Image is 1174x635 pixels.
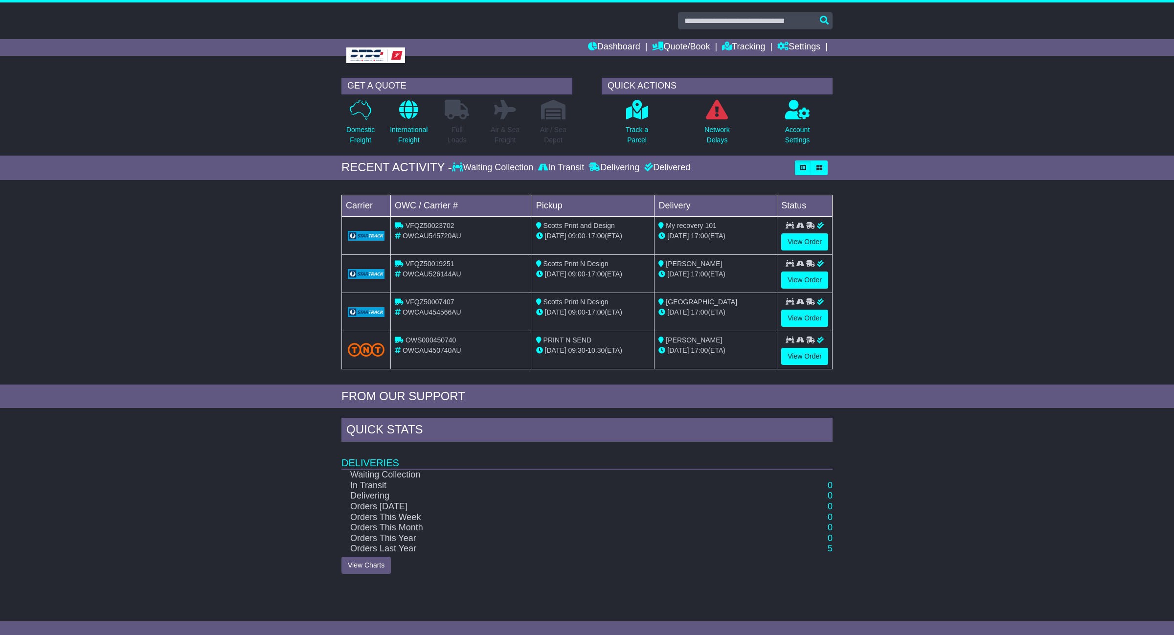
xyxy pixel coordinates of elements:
td: Pickup [532,195,655,216]
a: 0 [828,512,833,522]
span: Scotts Print and Design [543,222,615,229]
div: FROM OUR SUPPORT [341,389,833,404]
a: Settings [777,39,820,56]
a: View Charts [341,557,391,574]
td: OWC / Carrier # [391,195,532,216]
div: (ETA) [658,269,773,279]
span: [DATE] [545,308,566,316]
p: Full Loads [445,125,469,145]
div: RECENT ACTIVITY - [341,160,452,175]
a: AccountSettings [785,99,811,151]
a: 5 [828,544,833,553]
span: [DATE] [667,346,689,354]
a: Dashboard [588,39,640,56]
span: 17:00 [691,308,708,316]
span: Scotts Print N Design [543,298,609,306]
a: 0 [828,501,833,511]
p: Account Settings [785,125,810,145]
span: [PERSON_NAME] [666,260,722,268]
span: OWCAU450740AU [403,346,461,354]
a: 0 [828,522,833,532]
a: DomesticFreight [346,99,375,151]
div: QUICK ACTIONS [602,78,833,94]
span: [PERSON_NAME] [666,336,722,344]
td: Status [777,195,833,216]
span: 17:00 [587,308,605,316]
img: TNT_Domestic.png [348,343,384,356]
a: View Order [781,310,828,327]
td: Delivering [341,491,762,501]
span: 17:00 [587,270,605,278]
p: International Freight [390,125,428,145]
div: Delivering [587,162,642,173]
p: Air / Sea Depot [540,125,566,145]
div: Waiting Collection [452,162,536,173]
span: [DATE] [545,346,566,354]
td: Orders Last Year [341,544,762,554]
div: - (ETA) [536,231,651,241]
div: GET A QUOTE [341,78,572,94]
td: Waiting Collection [341,469,762,480]
td: Orders [DATE] [341,501,762,512]
img: GetCarrierServiceLogo [348,307,384,317]
p: Air & Sea Freight [491,125,519,145]
td: Orders This Week [341,512,762,523]
a: View Order [781,272,828,289]
div: Delivered [642,162,690,173]
div: - (ETA) [536,345,651,356]
a: 0 [828,491,833,500]
span: 17:00 [691,346,708,354]
p: Network Delays [704,125,729,145]
span: OWCAU545720AU [403,232,461,240]
span: 17:00 [691,232,708,240]
a: InternationalFreight [389,99,428,151]
td: Carrier [342,195,391,216]
span: 09:00 [568,232,586,240]
span: OWS000450740 [406,336,456,344]
a: View Order [781,348,828,365]
span: [DATE] [667,308,689,316]
p: Track a Parcel [626,125,648,145]
span: [DATE] [667,232,689,240]
td: Delivery [655,195,777,216]
span: 17:00 [691,270,708,278]
div: (ETA) [658,231,773,241]
div: - (ETA) [536,307,651,317]
span: 09:00 [568,308,586,316]
span: My recovery 101 [666,222,716,229]
span: 17:00 [587,232,605,240]
span: [DATE] [667,270,689,278]
span: VFQZ50007407 [406,298,454,306]
td: In Transit [341,480,762,491]
a: View Order [781,233,828,250]
span: OWCAU454566AU [403,308,461,316]
span: PRINT N SEND [543,336,592,344]
img: GetCarrierServiceLogo [348,231,384,241]
a: Track aParcel [625,99,649,151]
span: [GEOGRAPHIC_DATA] [666,298,737,306]
p: Domestic Freight [346,125,375,145]
a: 0 [828,533,833,543]
span: 09:00 [568,270,586,278]
span: Scotts Print N Design [543,260,609,268]
span: [DATE] [545,232,566,240]
span: OWCAU526144AU [403,270,461,278]
span: VFQZ50019251 [406,260,454,268]
img: GetCarrierServiceLogo [348,269,384,279]
span: 09:30 [568,346,586,354]
a: Tracking [722,39,765,56]
div: - (ETA) [536,269,651,279]
td: Deliveries [341,444,833,469]
div: (ETA) [658,307,773,317]
span: VFQZ50023702 [406,222,454,229]
td: Orders This Year [341,533,762,544]
div: Quick Stats [341,418,833,444]
div: (ETA) [658,345,773,356]
td: Orders This Month [341,522,762,533]
div: In Transit [536,162,587,173]
span: [DATE] [545,270,566,278]
span: 10:30 [587,346,605,354]
a: 0 [828,480,833,490]
a: NetworkDelays [704,99,730,151]
a: Quote/Book [652,39,710,56]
